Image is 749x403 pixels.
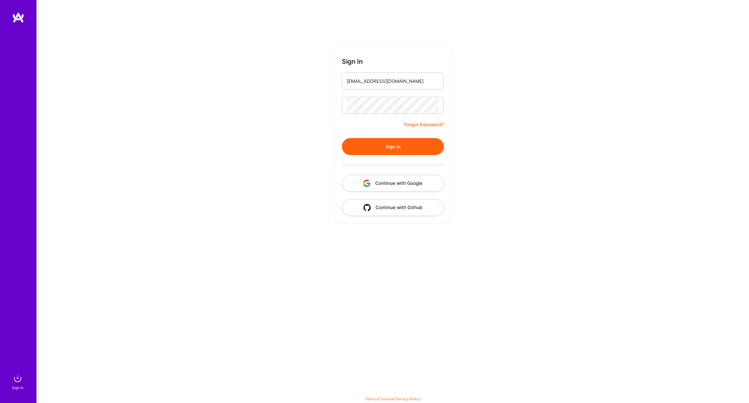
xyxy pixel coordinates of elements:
div: Sign In [12,384,23,391]
a: Forgot Password? [404,121,444,128]
a: Terms of Service [365,397,394,401]
button: Sign In [342,138,444,155]
img: sign in [12,372,24,384]
img: icon [363,204,371,211]
button: Continue with Google [342,175,444,192]
h3: Sign In [342,58,363,65]
a: Privacy Policy [396,397,420,401]
img: logo [12,12,24,23]
div: © 2025 ATeams Inc., All rights reserved. [36,385,749,400]
input: Email... [347,73,439,89]
span: | [365,397,420,401]
button: Continue with Github [342,199,444,216]
img: icon [363,180,370,187]
a: sign inSign In [13,372,24,391]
